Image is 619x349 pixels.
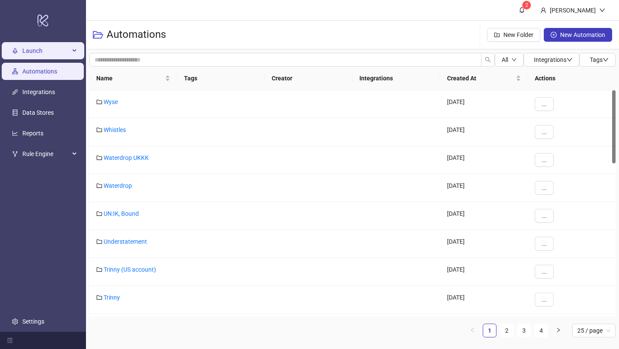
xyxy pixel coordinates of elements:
[104,238,147,245] a: Understatement
[525,2,528,8] span: 2
[535,293,554,306] button: ...
[483,324,496,337] a: 1
[440,286,528,314] div: [DATE]
[544,28,612,42] button: New Automation
[551,32,557,38] span: plus-circle
[22,109,54,116] a: Data Stores
[352,67,440,90] th: Integrations
[104,126,126,133] a: Whistles
[104,210,139,217] a: UN:IK, Bound
[89,67,177,90] th: Name
[535,265,554,279] button: ...
[96,73,163,83] span: Name
[466,324,479,337] button: left
[96,99,102,105] span: folder
[542,156,547,163] span: ...
[22,89,55,95] a: Integrations
[440,90,528,118] div: [DATE]
[177,67,265,90] th: Tags
[470,328,475,333] span: left
[104,182,132,189] a: Waterdrop
[518,324,530,337] a: 3
[265,67,352,90] th: Creator
[535,209,554,223] button: ...
[494,32,500,38] span: folder-add
[440,314,528,342] div: [DATE]
[519,7,525,13] span: bell
[22,68,57,75] a: Automations
[502,56,508,63] span: All
[503,31,533,38] span: New Folder
[535,324,548,337] a: 4
[579,53,616,67] button: Tagsdown
[542,101,547,107] span: ...
[495,53,524,67] button: Alldown
[440,258,528,286] div: [DATE]
[96,266,102,272] span: folder
[22,42,70,59] span: Launch
[542,129,547,135] span: ...
[485,57,491,63] span: search
[487,28,540,42] button: New Folder
[542,268,547,275] span: ...
[534,56,573,63] span: Integrations
[512,57,517,62] span: down
[440,230,528,258] div: [DATE]
[542,296,547,303] span: ...
[572,324,616,337] div: Page Size
[447,73,514,83] span: Created At
[528,67,616,90] th: Actions
[12,48,18,54] span: rocket
[104,154,149,161] a: Waterdrop UKKK
[96,294,102,300] span: folder
[534,324,548,337] li: 4
[542,212,547,219] span: ...
[524,53,579,67] button: Integrationsdown
[93,30,103,40] span: folder-open
[7,337,13,343] span: menu-fold
[542,184,547,191] span: ...
[599,7,605,13] span: down
[535,153,554,167] button: ...
[107,28,166,42] h3: Automations
[522,1,531,9] sup: 2
[556,328,561,333] span: right
[96,155,102,161] span: folder
[552,324,565,337] button: right
[577,324,610,337] span: 25 / page
[96,239,102,245] span: folder
[440,202,528,230] div: [DATE]
[590,56,609,63] span: Tags
[535,125,554,139] button: ...
[546,6,599,15] div: [PERSON_NAME]
[567,57,573,63] span: down
[466,324,479,337] li: Previous Page
[22,318,44,325] a: Settings
[560,31,605,38] span: New Automation
[552,324,565,337] li: Next Page
[96,183,102,189] span: folder
[517,324,531,337] li: 3
[500,324,513,337] a: 2
[535,181,554,195] button: ...
[104,294,120,301] a: Trinny
[440,118,528,146] div: [DATE]
[440,146,528,174] div: [DATE]
[535,97,554,111] button: ...
[603,57,609,63] span: down
[542,240,547,247] span: ...
[104,98,118,105] a: Wyse
[12,151,18,157] span: fork
[22,130,43,137] a: Reports
[440,174,528,202] div: [DATE]
[96,211,102,217] span: folder
[96,127,102,133] span: folder
[104,266,156,273] a: Trinny (US account)
[22,145,70,162] span: Rule Engine
[540,7,546,13] span: user
[440,67,528,90] th: Created At
[535,237,554,251] button: ...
